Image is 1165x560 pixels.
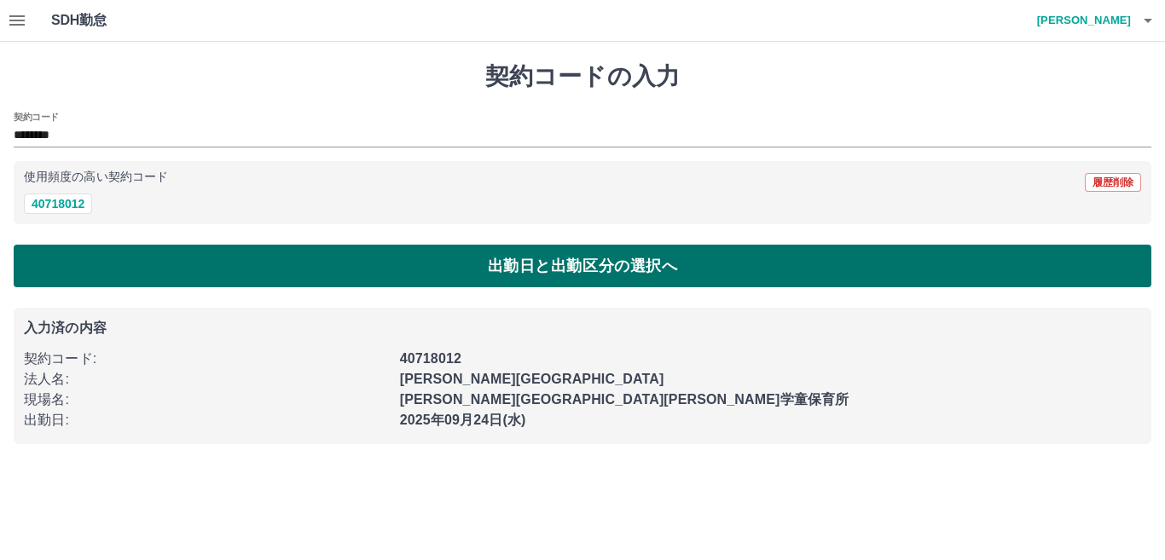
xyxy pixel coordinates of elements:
[400,372,664,386] b: [PERSON_NAME][GEOGRAPHIC_DATA]
[24,349,390,369] p: 契約コード :
[400,413,526,427] b: 2025年09月24日(水)
[14,110,59,124] h2: 契約コード
[14,62,1151,91] h1: 契約コードの入力
[24,193,92,214] button: 40718012
[24,369,390,390] p: 法人名 :
[24,390,390,410] p: 現場名 :
[400,392,849,407] b: [PERSON_NAME][GEOGRAPHIC_DATA][PERSON_NAME]学童保育所
[400,351,461,366] b: 40718012
[24,410,390,430] p: 出勤日 :
[24,321,1141,335] p: 入力済の内容
[24,171,168,183] p: 使用頻度の高い契約コード
[1085,173,1141,192] button: 履歴削除
[14,245,1151,287] button: 出勤日と出勤区分の選択へ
